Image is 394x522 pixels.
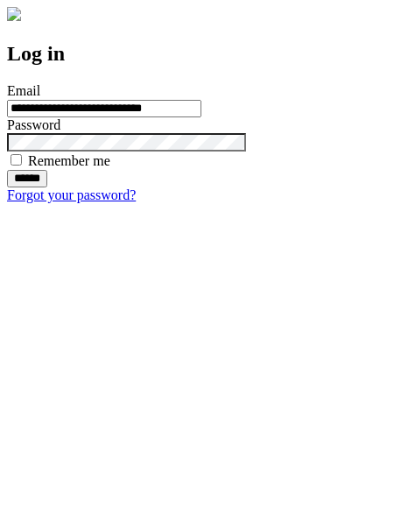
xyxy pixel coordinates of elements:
label: Remember me [28,153,110,168]
a: Forgot your password? [7,187,136,202]
img: logo-4e3dc11c47720685a147b03b5a06dd966a58ff35d612b21f08c02c0306f2b779.png [7,7,21,21]
label: Password [7,117,60,132]
h2: Log in [7,42,387,66]
label: Email [7,83,40,98]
